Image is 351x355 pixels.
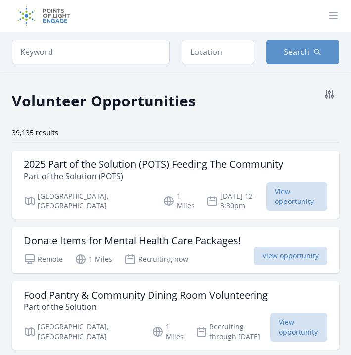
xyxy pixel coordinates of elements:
h2: Volunteer Opportunities [12,90,196,112]
span: View opportunity [270,313,327,342]
p: Part of the Solution (POTS) [24,170,283,182]
h3: Food Pantry & Community Dining Room Volunteering [24,289,268,301]
h3: 2025 Part of the Solution (POTS) Feeding The Community [24,158,283,170]
a: Food Pantry & Community Dining Room Volunteering Part of the Solution [GEOGRAPHIC_DATA], [GEOGRAP... [12,281,339,350]
p: Remote [24,254,63,265]
button: Search [266,40,339,64]
a: 2025 Part of the Solution (POTS) Feeding The Community Part of the Solution (POTS) [GEOGRAPHIC_DA... [12,151,339,219]
input: Keyword [12,40,170,64]
span: 39,135 results [12,128,58,137]
p: [GEOGRAPHIC_DATA], [GEOGRAPHIC_DATA] [24,191,151,211]
p: 1 Miles [163,191,195,211]
p: Part of the Solution [24,301,268,313]
p: Recruiting through [DATE] [196,322,271,342]
p: [DATE] 12-3:30pm [206,191,266,211]
a: Donate Items for Mental Health Care Packages! Remote 1 Miles Recruiting now View opportunity [12,227,339,273]
h3: Donate Items for Mental Health Care Packages! [24,235,241,247]
p: 1 Miles [75,254,112,265]
p: [GEOGRAPHIC_DATA], [GEOGRAPHIC_DATA] [24,322,140,342]
p: Recruiting now [124,254,188,265]
span: View opportunity [266,182,327,211]
span: Search [284,46,309,58]
input: Location [182,40,254,64]
span: View opportunity [254,247,327,265]
p: 1 Miles [152,322,184,342]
